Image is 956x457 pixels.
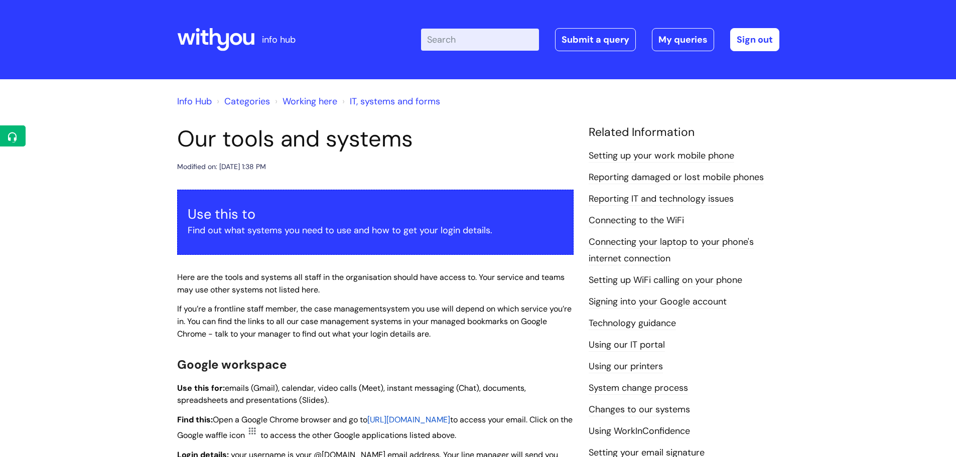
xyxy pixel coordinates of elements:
a: Reporting damaged or lost mobile phones [589,171,764,184]
li: Working here [272,93,337,109]
a: Connecting your laptop to your phone's internet connection [589,236,754,265]
a: Sign out [730,28,779,51]
a: Connecting to the WiFi [589,214,684,227]
p: info hub [262,32,296,48]
span: system you use will depend on which service you’re in. You can find the links to all our case man... [177,303,572,339]
a: My queries [652,28,714,51]
span: If you’re a frontline staff member, the case management [177,303,382,314]
strong: Find this: [177,414,213,425]
a: [URL][DOMAIN_NAME] [367,413,450,425]
li: Solution home [214,93,270,109]
a: Setting up WiFi calling on your phone [589,274,742,287]
span: Here are the tools and systems all staff in the organisation should have access to. Your service ... [177,272,565,295]
div: | - [421,28,779,51]
div: Modified on: [DATE] 1:38 PM [177,161,266,173]
a: Using our IT portal [589,339,665,352]
a: Info Hub [177,95,212,107]
a: Reporting IT and technology issues [589,193,734,206]
li: IT, systems and forms [340,93,440,109]
p: Find out what systems you need to use and how to get your login details. [188,222,563,238]
a: IT, systems and forms [350,95,440,107]
input: Search [421,29,539,51]
h3: Use this to [188,206,563,222]
a: Submit a query [555,28,636,51]
a: System change process [589,382,688,395]
a: Categories [224,95,270,107]
a: Technology guidance [589,317,676,330]
a: Using WorkInConfidence [589,425,690,438]
h4: Related Information [589,125,779,139]
span: Google workspace [177,357,287,372]
h1: Our tools and systems [177,125,574,153]
a: Signing into your Google account [589,295,727,309]
a: Changes to our systems [589,403,690,416]
span: Open a Google Chrome browser and go to [213,414,367,425]
a: Setting up your work mobile phone [589,149,734,163]
strong: Use this for: [177,383,225,393]
img: tXhfMInGVdQRoLUn_96xkRzu-PZQhSp37g.png [245,425,260,438]
span: to access the other Google applications listed above. [260,430,456,440]
a: Using our printers [589,360,663,373]
a: Working here [283,95,337,107]
span: [URL][DOMAIN_NAME] [367,414,450,425]
span: emails (Gmail), calendar, video calls (Meet), instant messaging (Chat), documents, spreadsheets a... [177,383,526,406]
